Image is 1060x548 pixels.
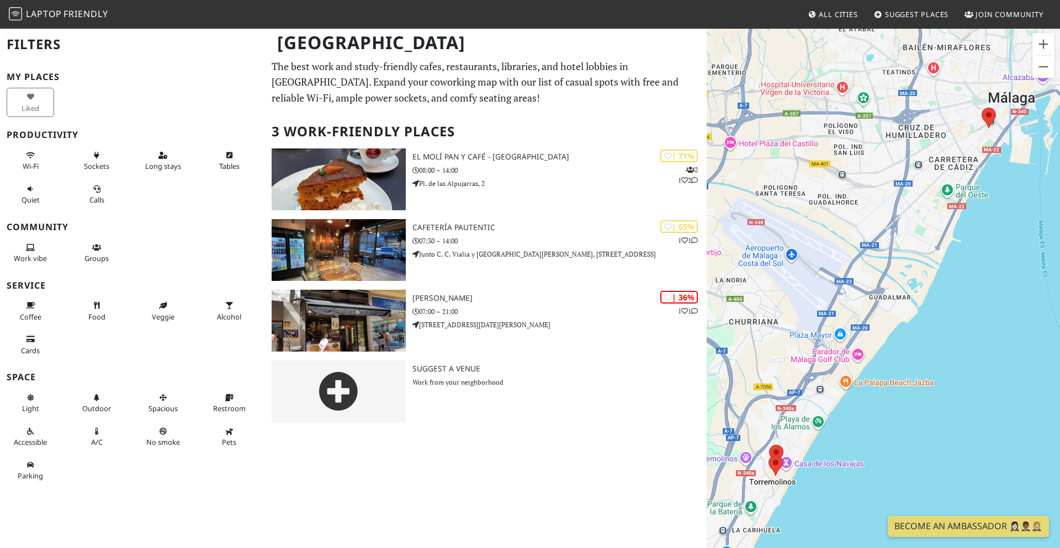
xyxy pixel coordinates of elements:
button: Spacious [139,389,187,418]
p: 1 1 [678,235,698,246]
div: | 65% [660,220,698,233]
a: Suggest Places [870,4,953,24]
p: 07:30 – 14:00 [412,236,707,246]
a: Suggest a Venue Work from your neighborhood [265,360,707,422]
span: Long stays [145,161,181,171]
span: Outdoor area [82,403,111,413]
button: Work vibe [7,238,54,268]
h3: Community [7,222,258,232]
span: Smoke free [146,437,180,447]
div: | 71% [660,150,698,162]
a: LaptopFriendly LaptopFriendly [9,5,108,24]
span: Alcohol [217,312,241,322]
span: Work-friendly tables [219,161,240,171]
span: Air conditioned [91,437,103,447]
span: Coffee [20,312,41,322]
button: Cards [7,330,54,359]
button: Coffee [7,296,54,326]
p: 07:00 – 21:00 [412,306,707,317]
button: Parking [7,456,54,485]
a: El Molí Pan Y Café - Torremolinos | 71% 212 El Molí Pan Y Café - [GEOGRAPHIC_DATA] 08:00 – 14:00 ... [265,148,707,210]
p: 1 1 [678,306,698,316]
span: Stable Wi-Fi [23,161,39,171]
span: Restroom [213,403,246,413]
button: Restroom [205,389,253,418]
button: A/C [73,422,120,451]
div: | 36% [660,291,698,304]
span: Parking [18,471,43,481]
span: All Cities [819,9,858,19]
a: Cafetería Pautentic | 65% 11 Cafetería Pautentic 07:30 – 14:00 Junto C. C. Vialia y [GEOGRAPHIC_D... [265,219,707,281]
a: Join Community [960,4,1048,24]
h3: Space [7,372,258,382]
button: Zoom out [1032,56,1054,78]
h3: My Places [7,72,258,82]
span: Group tables [84,253,109,263]
button: Quiet [7,180,54,209]
h3: Service [7,280,258,291]
h2: 3 Work-Friendly Places [272,115,700,148]
span: Join Community [976,9,1043,19]
button: Calls [73,180,120,209]
img: gray-place-d2bdb4477600e061c01bd816cc0f2ef0cfcb1ca9e3ad78868dd16fb2af073a21.png [272,360,406,422]
button: Accessible [7,422,54,451]
span: People working [14,253,47,263]
img: El Molí Pan Y Café - Torremolinos [272,148,406,210]
img: Cafetería Pautentic [272,219,406,281]
span: Credit cards [21,345,40,355]
h3: Suggest a Venue [412,364,707,374]
h3: El Molí Pan Y Café - [GEOGRAPHIC_DATA] [412,152,707,162]
button: Veggie [139,296,187,326]
button: Outdoor [73,389,120,418]
button: Wi-Fi [7,146,54,175]
span: Natural light [22,403,39,413]
span: Quiet [22,195,40,205]
span: Veggie [152,312,174,322]
span: Friendly [63,8,108,20]
span: Pet friendly [222,437,236,447]
span: Spacious [149,403,178,413]
a: Become an Ambassador 🤵🏻‍♀️🤵🏾‍♂️🤵🏼‍♀️ [888,516,1049,537]
span: Laptop [26,8,62,20]
a: Granier | 36% 11 [PERSON_NAME] 07:00 – 21:00 [STREET_ADDRESS][DATE][PERSON_NAME] [265,290,707,352]
p: Junto C. C. Vialia y [GEOGRAPHIC_DATA][PERSON_NAME], [STREET_ADDRESS] [412,249,707,259]
button: Food [73,296,120,326]
button: Pets [205,422,253,451]
p: Work from your neighborhood [412,377,707,387]
button: Groups [73,238,120,268]
button: Sockets [73,146,120,175]
p: 2 1 2 [678,164,698,185]
span: Accessible [14,437,47,447]
img: LaptopFriendly [9,7,22,20]
span: Suggest Places [885,9,949,19]
p: [STREET_ADDRESS][DATE][PERSON_NAME] [412,320,707,330]
h2: Filters [7,28,258,61]
img: Granier [272,290,406,352]
button: Alcohol [205,296,253,326]
span: Video/audio calls [89,195,104,205]
button: Light [7,389,54,418]
p: 08:00 – 14:00 [412,165,707,175]
a: All Cities [803,4,862,24]
button: Tables [205,146,253,175]
button: No smoke [139,422,187,451]
p: Pl. de las Alpujarras, 2 [412,178,707,189]
p: The best work and study-friendly cafes, restaurants, libraries, and hotel lobbies in [GEOGRAPHIC_... [272,58,700,106]
button: Zoom in [1032,33,1054,55]
span: Power sockets [84,161,109,171]
h1: [GEOGRAPHIC_DATA] [268,28,704,58]
h3: Productivity [7,130,258,140]
span: Food [88,312,105,322]
h3: Cafetería Pautentic [412,223,707,232]
h3: [PERSON_NAME] [412,294,707,303]
button: Long stays [139,146,187,175]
